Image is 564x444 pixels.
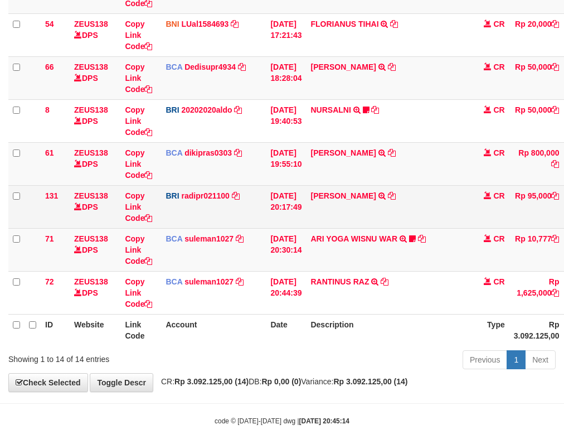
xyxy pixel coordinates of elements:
a: Copy Link Code [125,62,152,94]
a: Copy FLORIANUS TIHAI to clipboard [390,20,398,28]
a: Previous [463,350,507,369]
a: [PERSON_NAME] [310,148,376,157]
span: BCA [166,234,182,243]
a: ZEUS138 [74,148,108,157]
td: [DATE] 19:40:53 [266,99,306,142]
a: ARI YOGA WISNU WAR [310,234,397,243]
a: Copy Rp 10,777 to clipboard [551,234,559,243]
a: Copy Link Code [125,20,152,51]
td: [DATE] 20:44:39 [266,271,306,314]
th: Rp 3.092.125,00 [509,314,564,346]
a: Copy Link Code [125,148,152,180]
td: DPS [70,99,120,142]
td: DPS [70,56,120,99]
a: Copy dikipras0303 to clipboard [234,148,242,157]
span: 131 [45,191,58,200]
span: BRI [166,191,179,200]
a: RANTINUS RAZ [310,277,369,286]
td: Rp 50,000 [509,56,564,99]
span: 61 [45,148,54,157]
a: NURSALNI [310,105,351,114]
a: Copy Rp 1,625,000 to clipboard [551,288,559,297]
div: Showing 1 to 14 of 14 entries [8,349,227,365]
span: 71 [45,234,54,243]
a: ZEUS138 [74,234,108,243]
a: Copy Link Code [125,191,152,223]
strong: [DATE] 20:45:14 [299,417,349,425]
td: Rp 95,000 [509,185,564,228]
td: DPS [70,142,120,185]
a: Copy Link Code [125,234,152,266]
span: CR [494,20,505,28]
strong: Rp 0,00 (0) [262,377,302,386]
td: DPS [70,228,120,271]
td: [DATE] 20:30:14 [266,228,306,271]
a: Copy Dedisupr4934 to clipboard [238,62,246,71]
td: [DATE] 19:55:10 [266,142,306,185]
a: [PERSON_NAME] [310,62,376,71]
span: 54 [45,20,54,28]
a: [PERSON_NAME] [310,191,376,200]
th: Account [161,314,266,346]
td: [DATE] 17:21:43 [266,13,306,56]
span: BNI [166,20,179,28]
span: BCA [166,277,182,286]
td: Rp 50,000 [509,99,564,142]
a: Next [525,350,556,369]
span: BCA [166,62,182,71]
a: ZEUS138 [74,62,108,71]
a: Copy RANTINUS RAZ to clipboard [381,277,388,286]
td: Rp 10,777 [509,228,564,271]
td: Rp 800,000 [509,142,564,185]
a: Copy Link Code [125,105,152,137]
a: FLORIANUS TIHAI [310,20,378,28]
a: Copy Rp 95,000 to clipboard [551,191,559,200]
span: 72 [45,277,54,286]
a: radipr021100 [181,191,229,200]
a: Copy CHINTIYA SELLY YUL to clipboard [388,62,396,71]
td: DPS [70,185,120,228]
strong: Rp 3.092.125,00 (14) [174,377,249,386]
a: 1 [507,350,526,369]
a: Copy ARI YOGA WISNU WAR to clipboard [418,234,426,243]
a: Toggle Descr [90,373,153,392]
a: ZEUS138 [74,277,108,286]
span: BCA [166,148,182,157]
a: Copy suleman1027 to clipboard [236,277,244,286]
a: LUal1584693 [181,20,228,28]
span: CR [494,62,505,71]
a: Copy NURSALNI to clipboard [371,105,379,114]
a: Copy suleman1027 to clipboard [236,234,244,243]
a: Copy RUDI WIBOWO to clipboard [388,191,396,200]
a: Copy Rp 800,000 to clipboard [551,160,559,168]
th: Type [470,314,509,346]
span: CR [494,277,505,286]
th: Description [306,314,470,346]
span: 8 [45,105,50,114]
a: suleman1027 [184,277,234,286]
a: dikipras0303 [184,148,232,157]
a: Copy Link Code [125,277,152,308]
th: ID [41,314,70,346]
td: DPS [70,271,120,314]
a: Check Selected [8,373,88,392]
td: [DATE] 18:28:04 [266,56,306,99]
a: Copy 20202020aldo to clipboard [234,105,242,114]
td: Rp 20,000 [509,13,564,56]
a: suleman1027 [184,234,234,243]
a: 20202020aldo [181,105,232,114]
a: ZEUS138 [74,105,108,114]
a: Copy Rp 20,000 to clipboard [551,20,559,28]
a: Copy LUal1584693 to clipboard [231,20,239,28]
span: CR [494,191,505,200]
td: DPS [70,13,120,56]
a: Copy radipr021100 to clipboard [232,191,240,200]
a: ZEUS138 [74,20,108,28]
span: BRI [166,105,179,114]
th: Website [70,314,120,346]
td: Rp 1,625,000 [509,271,564,314]
a: Copy ARIS SETIAWAN to clipboard [388,148,396,157]
span: CR [494,234,505,243]
a: Dedisupr4934 [184,62,236,71]
small: code © [DATE]-[DATE] dwg | [215,417,349,425]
